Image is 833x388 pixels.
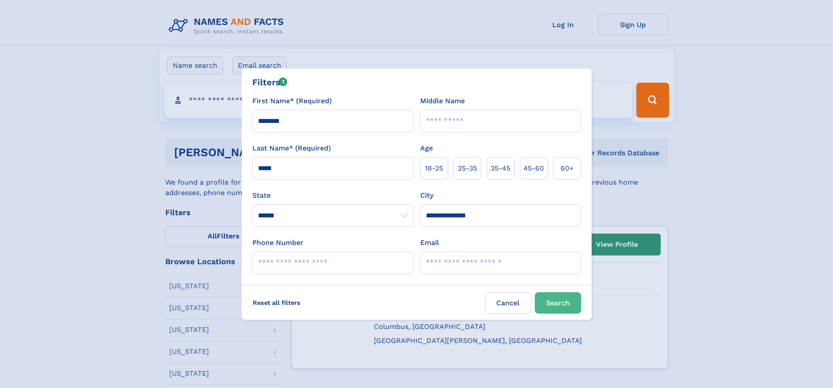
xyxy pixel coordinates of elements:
[252,96,332,106] label: First Name* (Required)
[420,238,439,248] label: Email
[458,163,477,174] span: 25‑35
[247,292,306,313] label: Reset all filters
[523,163,544,174] span: 45‑60
[425,163,443,174] span: 18‑25
[485,292,531,314] label: Cancel
[252,76,288,89] div: Filters
[561,163,574,174] span: 60+
[491,163,510,174] span: 35‑45
[252,238,303,248] label: Phone Number
[420,96,465,106] label: Middle Name
[535,292,581,314] button: Search
[420,190,433,201] label: City
[420,143,433,154] label: Age
[252,190,413,201] label: State
[252,143,331,154] label: Last Name* (Required)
